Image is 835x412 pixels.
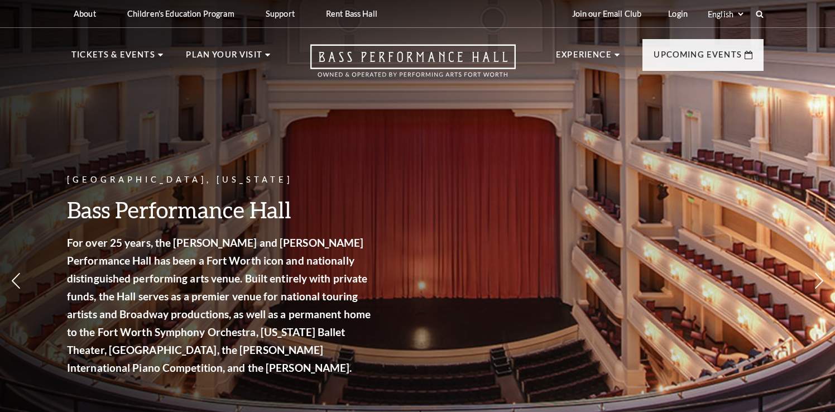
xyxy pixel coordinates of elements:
p: Experience [556,48,612,68]
select: Select: [706,9,745,20]
p: Tickets & Events [71,48,155,68]
p: [GEOGRAPHIC_DATA], [US_STATE] [67,173,374,187]
p: Plan Your Visit [186,48,262,68]
p: Children's Education Program [127,9,234,18]
p: Rent Bass Hall [326,9,377,18]
h3: Bass Performance Hall [67,195,374,224]
p: Support [266,9,295,18]
p: About [74,9,96,18]
strong: For over 25 years, the [PERSON_NAME] and [PERSON_NAME] Performance Hall has been a Fort Worth ico... [67,236,371,374]
p: Upcoming Events [654,48,742,68]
